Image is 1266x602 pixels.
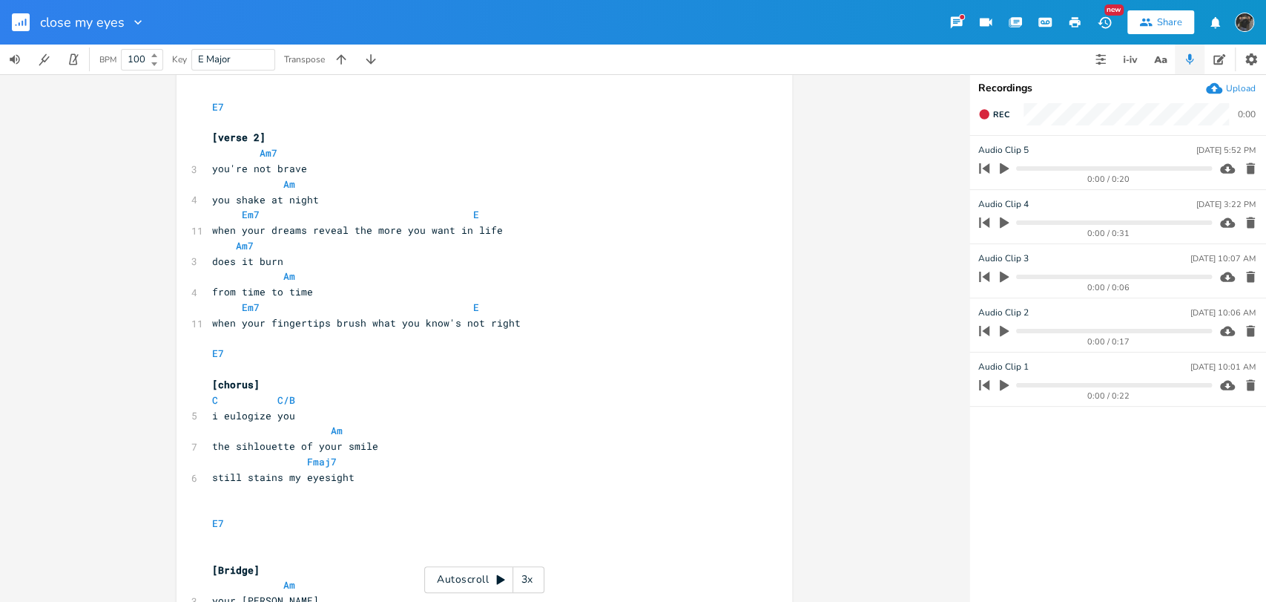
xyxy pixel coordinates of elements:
[283,177,295,191] span: Am
[212,131,266,144] span: [verse 2]
[283,269,295,283] span: Am
[1004,229,1212,238] div: 0:00 / 0:31
[212,100,224,114] span: E7
[331,424,343,437] span: Am
[40,16,125,29] span: close my eyes
[1196,200,1256,209] div: [DATE] 3:22 PM
[212,393,218,407] span: C
[212,471,355,484] span: still stains my eyesight
[1004,175,1212,183] div: 0:00 / 0:20
[283,578,295,592] span: Am
[978,252,1029,266] span: Audio Clip 3
[1206,80,1256,96] button: Upload
[978,306,1029,320] span: Audio Clip 2
[212,223,503,237] span: when your dreams reveal the more you want in life
[1226,82,1256,94] div: Upload
[1238,110,1256,119] div: 0:00
[1127,10,1194,34] button: Share
[1104,4,1124,16] div: New
[172,55,187,64] div: Key
[978,360,1029,374] span: Audio Clip 1
[212,409,295,422] span: i eulogize you
[277,393,295,407] span: C/B
[212,347,224,360] span: E7
[1004,392,1212,400] div: 0:00 / 0:22
[212,517,224,530] span: E7
[242,208,260,221] span: Em7
[1235,13,1254,32] img: August Tyler Gallant
[978,143,1029,157] span: Audio Clip 5
[978,83,1257,94] div: Recordings
[212,439,378,453] span: the sihlouette of your smile
[473,301,479,314] span: E
[212,378,260,391] span: [chorus]
[212,255,283,268] span: does it burn
[212,162,307,175] span: you're not brave
[972,102,1015,126] button: Rec
[1157,16,1182,29] div: Share
[1004,338,1212,346] div: 0:00 / 0:17
[424,566,544,593] div: Autoscroll
[993,109,1009,120] span: Rec
[260,146,277,160] span: Am7
[236,239,254,252] span: Am7
[1190,363,1256,371] div: [DATE] 10:01 AM
[212,193,319,206] span: you shake at night
[1190,255,1256,263] div: [DATE] 10:07 AM
[1196,146,1256,154] div: [DATE] 5:52 PM
[513,566,540,593] div: 3x
[1004,284,1212,292] div: 0:00 / 0:06
[212,563,260,577] span: [Bridge]
[1190,309,1256,317] div: [DATE] 10:06 AM
[307,455,337,468] span: Fmaj7
[212,285,313,298] span: from time to time
[284,55,325,64] div: Transpose
[978,197,1029,212] span: Audio Clip 4
[242,301,260,314] span: Em7
[212,316,521,330] span: when your fingertips brush what you know's not right
[473,208,479,221] span: E
[198,53,231,66] span: E Major
[99,56,116,64] div: BPM
[1089,9,1119,36] button: New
